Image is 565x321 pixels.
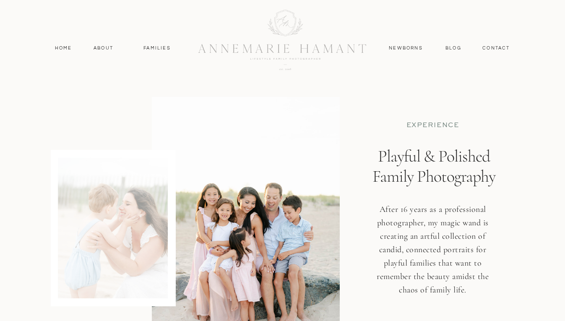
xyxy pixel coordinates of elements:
[91,44,116,52] a: About
[386,44,426,52] a: Newborns
[51,44,76,52] a: Home
[381,121,484,130] p: EXPERIENCE
[478,44,515,52] a: contact
[138,44,176,52] a: Families
[371,203,495,311] h3: After 16 years as a professional photographer, my magic wand is creating an artful collection of ...
[444,44,463,52] a: Blog
[366,146,503,222] h1: Playful & Polished Family Photography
